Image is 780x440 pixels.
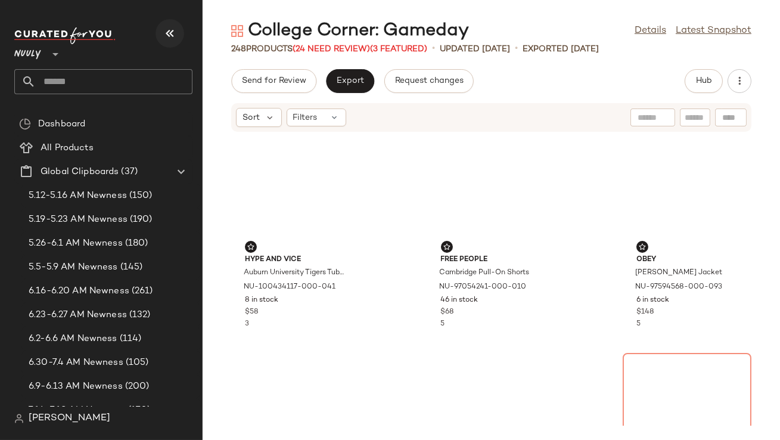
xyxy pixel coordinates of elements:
[231,19,469,43] div: College Corner: Gameday
[231,45,246,54] span: 248
[635,282,722,293] span: NU-97594568-000-093
[118,261,143,274] span: (145)
[441,307,454,318] span: $68
[245,295,278,306] span: 8 in stock
[117,332,142,346] span: (114)
[245,307,258,318] span: $58
[293,45,370,54] span: (24 Need Review)
[440,268,530,278] span: Cambridge Pull-On Shorts
[384,69,474,93] button: Request changes
[123,237,148,250] span: (180)
[676,24,751,38] a: Latest Snapshot
[14,414,24,423] img: svg%3e
[119,165,138,179] span: (37)
[123,380,150,393] span: (200)
[394,76,464,86] span: Request changes
[636,320,641,328] span: 5
[685,69,723,93] button: Hub
[440,43,510,55] p: updated [DATE]
[336,76,364,86] span: Export
[326,69,374,93] button: Export
[441,320,445,328] span: 5
[441,255,542,265] span: Free People
[14,27,116,44] img: cfy_white_logo.C9jOOHJF.svg
[19,118,31,130] img: svg%3e
[635,268,722,278] span: [PERSON_NAME] Jacket
[247,243,254,250] img: svg%3e
[38,117,85,131] span: Dashboard
[127,308,151,322] span: (132)
[244,268,345,278] span: Auburn University Tigers Tube Top
[523,43,599,55] p: Exported [DATE]
[515,42,518,56] span: •
[29,308,127,322] span: 6.23-6.27 AM Newness
[636,307,654,318] span: $148
[29,213,128,227] span: 5.19-5.23 AM Newness
[29,189,127,203] span: 5.12-5.16 AM Newness
[432,42,435,56] span: •
[29,411,110,426] span: [PERSON_NAME]
[123,356,149,370] span: (105)
[245,255,346,265] span: Hype and Vice
[241,76,306,86] span: Send for Review
[293,111,318,124] span: Filters
[231,69,316,93] button: Send for Review
[14,41,41,62] span: Nuuly
[231,43,427,55] div: Products
[29,237,123,250] span: 5.26-6.1 AM Newness
[128,213,153,227] span: (190)
[29,261,118,274] span: 5.5-5.9 AM Newness
[29,404,126,417] span: 7.14-7.18 AM Newness
[639,243,646,250] img: svg%3e
[29,380,123,393] span: 6.9-6.13 AM Newness
[244,282,335,293] span: NU-100434117-000-041
[41,141,94,155] span: All Products
[635,24,666,38] a: Details
[636,255,738,265] span: OBEY
[126,404,151,417] span: (170)
[443,243,450,250] img: svg%3e
[245,320,249,328] span: 3
[636,295,669,306] span: 6 in stock
[370,45,427,54] span: (3 Featured)
[243,111,260,124] span: Sort
[127,189,153,203] span: (150)
[29,284,129,298] span: 6.16-6.20 AM Newness
[29,356,123,370] span: 6.30-7.4 AM Newness
[41,165,119,179] span: Global Clipboards
[695,76,712,86] span: Hub
[129,284,153,298] span: (261)
[441,295,478,306] span: 46 in stock
[29,332,117,346] span: 6.2-6.6 AM Newness
[440,282,527,293] span: NU-97054241-000-010
[231,25,243,37] img: svg%3e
